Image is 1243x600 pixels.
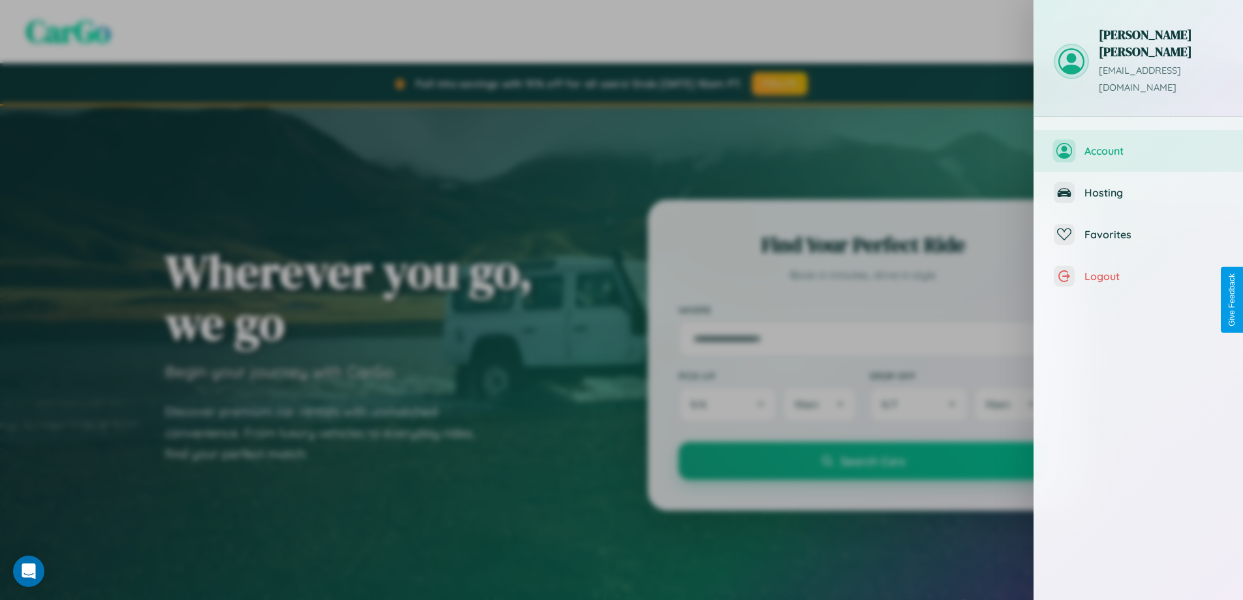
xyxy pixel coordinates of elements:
button: Hosting [1034,172,1243,213]
button: Favorites [1034,213,1243,255]
div: Open Intercom Messenger [13,556,44,587]
span: Hosting [1084,186,1223,199]
div: Give Feedback [1227,274,1236,326]
span: Account [1084,144,1223,157]
button: Logout [1034,255,1243,297]
button: Account [1034,130,1243,172]
span: Logout [1084,270,1223,283]
span: Favorites [1084,228,1223,241]
h3: [PERSON_NAME] [PERSON_NAME] [1099,26,1223,60]
p: [EMAIL_ADDRESS][DOMAIN_NAME] [1099,63,1223,97]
